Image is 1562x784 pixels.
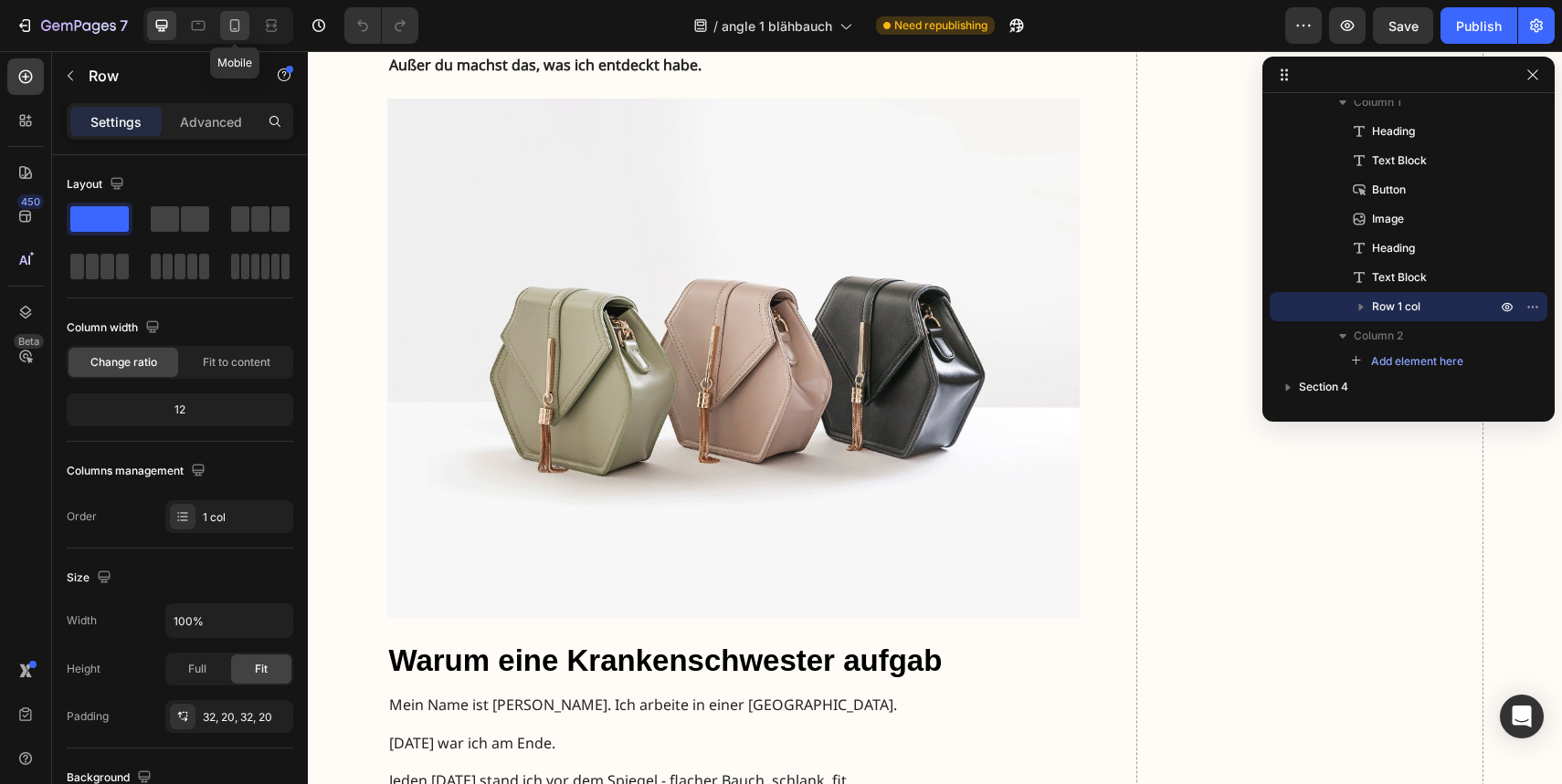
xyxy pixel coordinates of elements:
[1354,327,1403,345] span: Column 2
[203,509,289,526] div: 1 col
[81,720,771,739] p: Jeden [DATE] stand ich vor dem Spiegel - flacher Bauch, schlank, fit.
[180,112,242,131] p: Advanced
[894,17,987,34] span: Need republishing
[308,51,1562,784] iframe: Design area
[1372,181,1406,199] span: Button
[17,194,44,209] div: 450
[67,708,109,725] div: Padding
[1372,210,1404,228] span: Image
[67,661,100,677] div: Height
[1371,353,1463,370] span: Add element here
[203,354,270,371] span: Fit to content
[90,354,157,371] span: Change ratio
[90,112,142,131] p: Settings
[67,172,128,197] div: Layout
[1372,152,1427,170] span: Text Block
[14,334,44,349] div: Beta
[1373,7,1433,44] button: Save
[70,397,290,423] div: 12
[722,16,832,36] span: angle 1 blähbauch
[1354,93,1401,111] span: Column 1
[203,709,289,726] div: 32, 20, 32, 20
[89,65,244,87] p: Row
[1372,122,1415,141] span: Heading
[1372,298,1420,316] span: Row 1 col
[67,508,97,525] div: Order
[67,316,164,340] div: Column width
[1456,16,1502,36] div: Publish
[120,15,128,37] p: 7
[67,566,115,591] div: Size
[166,604,292,637] input: Auto
[1372,239,1415,257] span: Heading
[7,7,136,44] button: 7
[188,661,206,677] span: Full
[1299,378,1348,396] span: Section 4
[67,612,97,629] div: Width
[344,7,418,44] div: Undo/Redo
[1500,695,1544,738] div: Open Intercom Messenger
[255,661,268,677] span: Fit
[67,459,209,484] div: Columns management
[1372,268,1427,287] span: Text Block
[713,16,718,36] span: /
[1388,18,1419,34] span: Save
[1343,350,1472,372] button: Add element here
[1441,7,1517,44] button: Publish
